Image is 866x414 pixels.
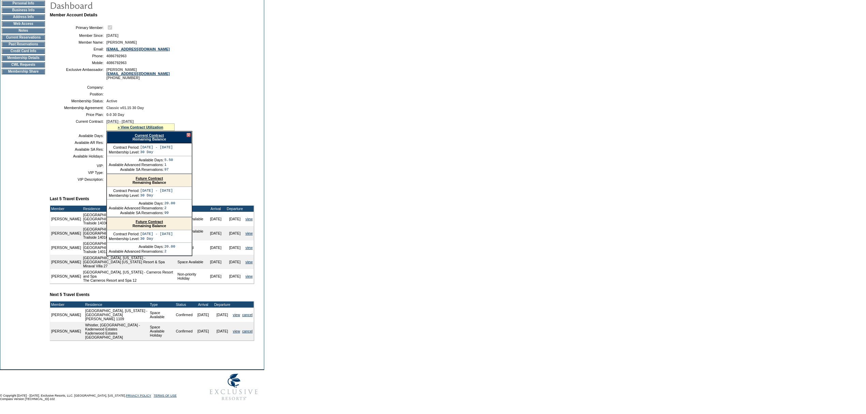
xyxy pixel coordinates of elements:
[140,237,173,241] td: 30 Day
[245,246,253,250] a: view
[109,211,164,215] td: Available SA Reservations:
[213,301,232,308] td: Departure
[53,119,104,131] td: Current Contract:
[2,62,45,68] td: CWL Requests
[107,174,192,187] div: Remaining Balance
[53,171,104,175] td: VIP Type:
[53,33,104,38] td: Member Since:
[84,308,149,322] td: [GEOGRAPHIC_DATA], [US_STATE] - [GEOGRAPHIC_DATA] [PERSON_NAME] 1109
[109,206,164,210] td: Available Advanced Reservations:
[177,269,206,283] td: Non-priority Holiday
[53,113,104,117] td: Price Plan:
[2,69,45,74] td: Membership Share
[2,42,45,47] td: Past Reservations
[53,147,104,151] td: Available SA Res:
[106,68,170,80] span: [PERSON_NAME] [PHONE_NUMBER]
[109,189,139,193] td: Contract Period:
[2,48,45,54] td: Credit Card Info
[82,206,177,212] td: Residence
[53,54,104,58] td: Phone:
[53,68,104,80] td: Exclusive Ambassador:
[206,240,225,255] td: [DATE]
[82,269,177,283] td: [GEOGRAPHIC_DATA], [US_STATE] - Carneros Resort and Spa The Carneros Resort and Spa 12
[118,125,163,129] a: » View Contract Utilization
[82,255,177,269] td: [GEOGRAPHIC_DATA], [US_STATE] - [GEOGRAPHIC_DATA] [US_STATE] Resort & Spa Miraval Villa 27
[50,226,82,240] td: [PERSON_NAME]
[109,232,139,236] td: Contract Period:
[2,1,45,6] td: Personal Info
[50,308,82,322] td: [PERSON_NAME]
[84,301,149,308] td: Residence
[164,211,175,215] td: 99
[175,308,194,322] td: Confirmed
[106,54,126,58] span: 4086792963
[194,308,213,322] td: [DATE]
[225,269,244,283] td: [DATE]
[107,218,192,230] div: Remaining Balance
[2,14,45,20] td: Address Info
[225,206,244,212] td: Departure
[84,322,149,340] td: Whistler, [GEOGRAPHIC_DATA] - Kadenwood Estates Kadenwood Estates [GEOGRAPHIC_DATA]
[140,232,173,236] td: [DATE] - [DATE]
[50,206,82,212] td: Member
[109,158,164,162] td: Available Days:
[136,220,163,224] a: Future Contract
[50,240,82,255] td: [PERSON_NAME]
[53,92,104,96] td: Position:
[225,255,244,269] td: [DATE]
[50,292,90,297] b: Next 5 Travel Events
[225,226,244,240] td: [DATE]
[50,255,82,269] td: [PERSON_NAME]
[140,189,173,193] td: [DATE] - [DATE]
[2,55,45,61] td: Membership Details
[245,231,253,235] a: view
[106,106,144,110] span: Classic v01.15 30 Day
[50,13,98,17] b: Member Account Details
[140,145,173,149] td: [DATE] - [DATE]
[135,133,164,137] a: Current Contract
[213,308,232,322] td: [DATE]
[82,212,177,226] td: [GEOGRAPHIC_DATA], [US_STATE] - Mountainside at [GEOGRAPHIC_DATA] Trailside 14036
[109,150,139,154] td: Membership Level:
[164,245,175,249] td: 20.00
[149,301,175,308] td: Type
[136,176,163,180] a: Future Contract
[50,212,82,226] td: [PERSON_NAME]
[126,394,151,397] a: PRIVACY POLICY
[245,217,253,221] a: view
[53,85,104,89] td: Company:
[109,237,139,241] td: Membership Level:
[106,61,126,65] span: 4086792963
[2,8,45,13] td: Business Info
[53,134,104,138] td: Available Days:
[109,167,164,172] td: Available SA Reservations:
[53,177,104,181] td: VIP Description:
[206,269,225,283] td: [DATE]
[154,394,177,397] a: TERMS OF USE
[109,193,139,197] td: Membership Level:
[53,164,104,168] td: VIP:
[53,141,104,145] td: Available AR Res:
[109,201,164,205] td: Available Days:
[50,322,82,340] td: [PERSON_NAME]
[140,150,173,154] td: 30 Day
[109,145,139,149] td: Contract Period:
[2,35,45,40] td: Current Reservations
[164,201,175,205] td: 20.00
[109,245,164,249] td: Available Days:
[164,163,173,167] td: 1
[164,249,175,253] td: 2
[106,47,170,51] a: [EMAIL_ADDRESS][DOMAIN_NAME]
[53,40,104,44] td: Member Name:
[206,226,225,240] td: [DATE]
[53,47,104,51] td: Email:
[106,33,118,38] span: [DATE]
[206,212,225,226] td: [DATE]
[53,154,104,158] td: Available Holidays:
[149,308,175,322] td: Space Available
[2,21,45,27] td: Web Access
[225,212,244,226] td: [DATE]
[213,322,232,340] td: [DATE]
[50,269,82,283] td: [PERSON_NAME]
[164,158,173,162] td: 5.50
